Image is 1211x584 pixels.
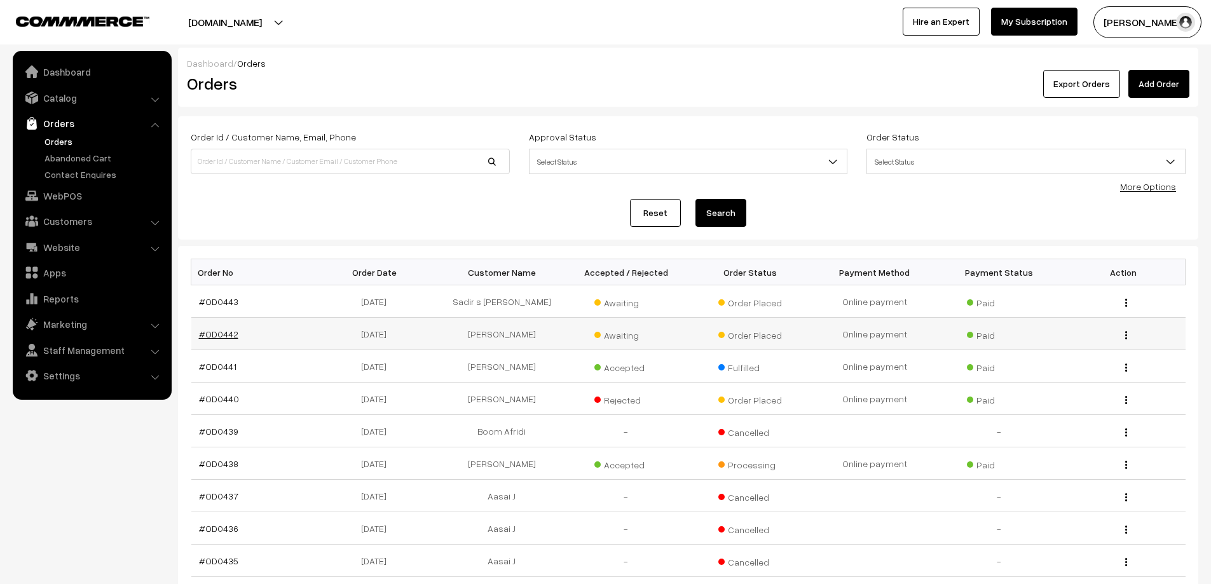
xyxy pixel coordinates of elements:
[237,58,266,69] span: Orders
[1120,181,1176,192] a: More Options
[315,512,440,545] td: [DATE]
[1125,363,1127,372] img: Menu
[199,393,239,404] a: #OD0440
[529,130,596,144] label: Approval Status
[718,520,782,536] span: Cancelled
[199,555,238,566] a: #OD0435
[440,415,564,447] td: Boom Afridi
[16,287,167,310] a: Reports
[529,149,848,174] span: Select Status
[812,383,937,415] td: Online payment
[315,545,440,577] td: [DATE]
[440,350,564,383] td: [PERSON_NAME]
[812,447,937,480] td: Online payment
[16,86,167,109] a: Catalog
[199,329,238,339] a: #OD0442
[937,480,1062,512] td: -
[1125,493,1127,501] img: Menu
[718,552,782,569] span: Cancelled
[191,149,510,174] input: Order Id / Customer Name / Customer Email / Customer Phone
[199,458,238,469] a: #OD0438
[1043,70,1120,98] button: Export Orders
[718,293,782,309] span: Order Placed
[1125,396,1127,404] img: Menu
[144,6,306,38] button: [DOMAIN_NAME]
[967,358,1030,374] span: Paid
[866,130,919,144] label: Order Status
[718,325,782,342] span: Order Placed
[440,285,564,318] td: Sadir s [PERSON_NAME]
[903,8,980,36] a: Hire an Expert
[440,545,564,577] td: Aasai J
[315,285,440,318] td: [DATE]
[718,487,782,504] span: Cancelled
[937,512,1062,545] td: -
[866,149,1186,174] span: Select Status
[991,8,1078,36] a: My Subscription
[16,210,167,233] a: Customers
[440,512,564,545] td: Aasai J
[1093,6,1201,38] button: [PERSON_NAME] D
[812,259,937,285] th: Payment Method
[812,318,937,350] td: Online payment
[199,296,238,307] a: #OD0443
[937,259,1062,285] th: Payment Status
[440,259,564,285] th: Customer Name
[594,293,658,309] span: Awaiting
[718,358,782,374] span: Fulfilled
[594,390,658,407] span: Rejected
[530,151,847,173] span: Select Status
[16,60,167,83] a: Dashboard
[594,455,658,472] span: Accepted
[315,318,440,350] td: [DATE]
[564,480,688,512] td: -
[937,415,1062,447] td: -
[967,325,1030,342] span: Paid
[16,112,167,135] a: Orders
[440,447,564,480] td: [PERSON_NAME]
[440,318,564,350] td: [PERSON_NAME]
[199,523,238,534] a: #OD0436
[1061,259,1186,285] th: Action
[16,261,167,284] a: Apps
[594,325,658,342] span: Awaiting
[191,130,356,144] label: Order Id / Customer Name, Email, Phone
[564,545,688,577] td: -
[1125,428,1127,437] img: Menu
[967,293,1030,309] span: Paid
[440,383,564,415] td: [PERSON_NAME]
[16,313,167,336] a: Marketing
[16,17,149,26] img: COMMMERCE
[1125,299,1127,307] img: Menu
[967,390,1030,407] span: Paid
[1125,331,1127,339] img: Menu
[16,184,167,207] a: WebPOS
[630,199,681,227] a: Reset
[867,151,1185,173] span: Select Status
[594,358,658,374] span: Accepted
[16,13,127,28] a: COMMMERCE
[187,74,509,93] h2: Orders
[812,350,937,383] td: Online payment
[16,364,167,387] a: Settings
[1176,13,1195,32] img: user
[564,512,688,545] td: -
[199,426,238,437] a: #OD0439
[187,57,1189,70] div: /
[41,168,167,181] a: Contact Enquires
[1128,70,1189,98] a: Add Order
[688,259,813,285] th: Order Status
[564,415,688,447] td: -
[564,259,688,285] th: Accepted / Rejected
[315,415,440,447] td: [DATE]
[315,350,440,383] td: [DATE]
[440,480,564,512] td: Aasai J
[199,491,238,501] a: #OD0437
[812,285,937,318] td: Online payment
[315,383,440,415] td: [DATE]
[718,390,782,407] span: Order Placed
[16,236,167,259] a: Website
[41,135,167,148] a: Orders
[187,58,233,69] a: Dashboard
[315,480,440,512] td: [DATE]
